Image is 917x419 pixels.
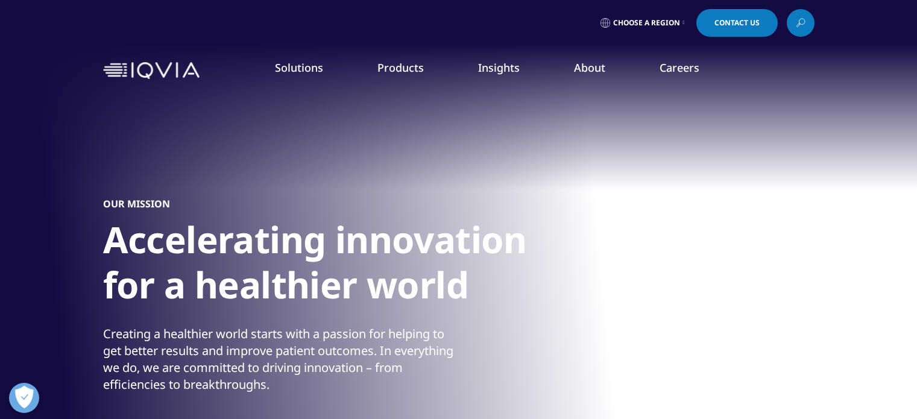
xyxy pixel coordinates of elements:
a: Products [377,60,424,75]
span: Choose a Region [613,18,680,28]
h1: Accelerating innovation for a healthier world [103,217,555,315]
button: Abrir preferencias [9,383,39,413]
a: Insights [478,60,520,75]
nav: Primary [204,42,815,99]
div: Creating a healthier world starts with a passion for helping to get better results and improve pa... [103,326,456,393]
a: Careers [660,60,699,75]
span: Contact Us [714,19,760,27]
h5: OUR MISSION [103,198,170,210]
a: Contact Us [696,9,778,37]
a: About [574,60,605,75]
a: Solutions [275,60,323,75]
